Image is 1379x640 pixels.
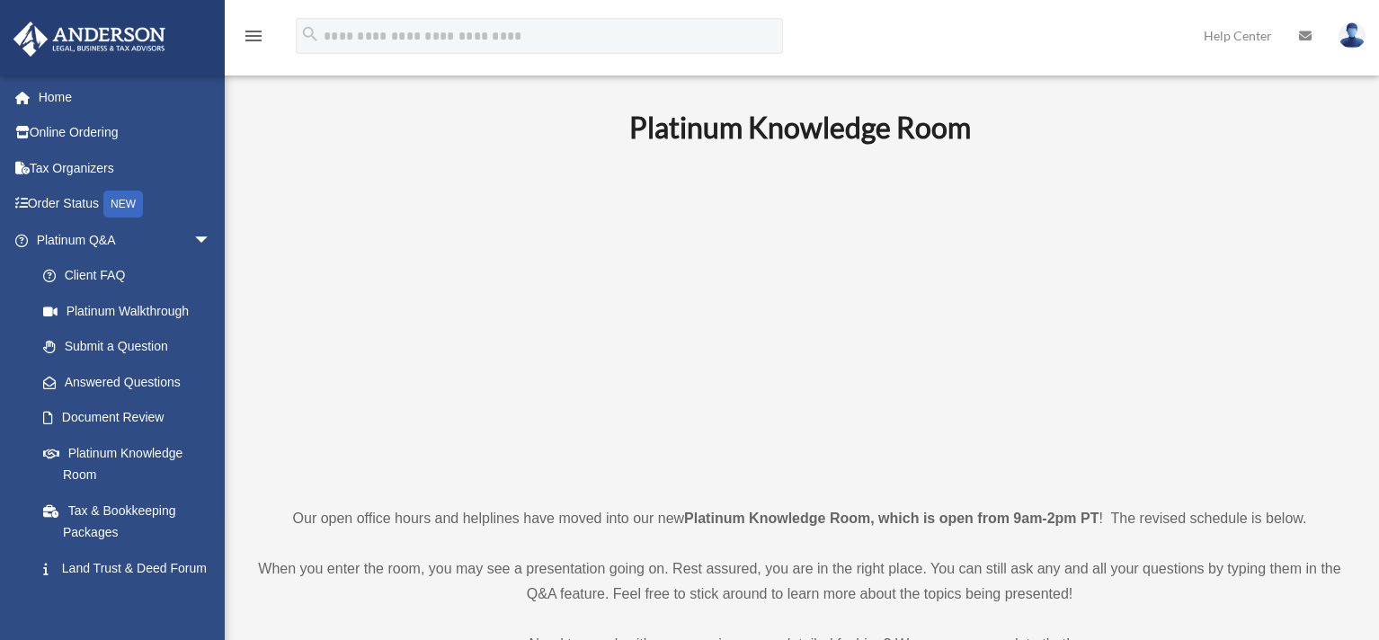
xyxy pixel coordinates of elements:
[13,186,238,223] a: Order StatusNEW
[25,293,238,329] a: Platinum Walkthrough
[243,25,264,47] i: menu
[13,115,238,151] a: Online Ordering
[530,169,1070,473] iframe: 231110_Toby_KnowledgeRoom
[25,400,238,436] a: Document Review
[25,435,229,493] a: Platinum Knowledge Room
[13,222,238,258] a: Platinum Q&Aarrow_drop_down
[684,511,1099,526] strong: Platinum Knowledge Room, which is open from 9am-2pm PT
[25,364,238,400] a: Answered Questions
[629,110,971,145] b: Platinum Knowledge Room
[8,22,171,57] img: Anderson Advisors Platinum Portal
[103,191,143,218] div: NEW
[25,258,238,294] a: Client FAQ
[256,556,1343,607] p: When you enter the room, you may see a presentation going on. Rest assured, you are in the right ...
[25,550,238,586] a: Land Trust & Deed Forum
[256,506,1343,531] p: Our open office hours and helplines have moved into our new ! The revised schedule is below.
[25,329,238,365] a: Submit a Question
[243,31,264,47] a: menu
[193,222,229,259] span: arrow_drop_down
[25,493,238,550] a: Tax & Bookkeeping Packages
[13,79,238,115] a: Home
[13,150,238,186] a: Tax Organizers
[300,24,320,44] i: search
[1339,22,1366,49] img: User Pic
